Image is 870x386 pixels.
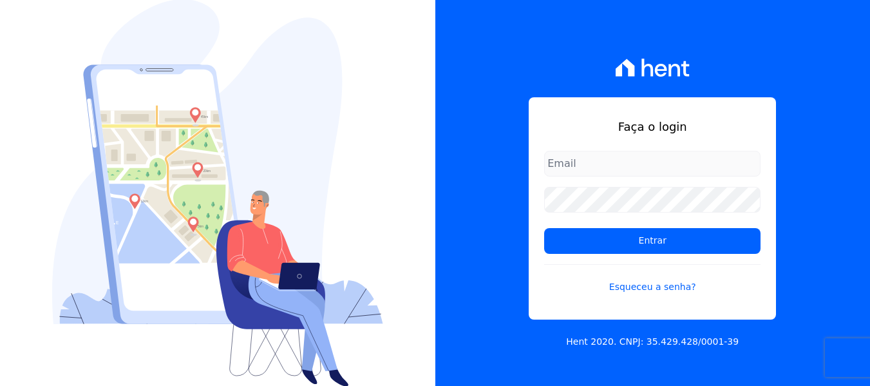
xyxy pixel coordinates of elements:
input: Email [544,151,761,177]
p: Hent 2020. CNPJ: 35.429.428/0001-39 [566,335,739,349]
input: Entrar [544,228,761,254]
h1: Faça o login [544,118,761,135]
a: Esqueceu a senha? [544,264,761,294]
